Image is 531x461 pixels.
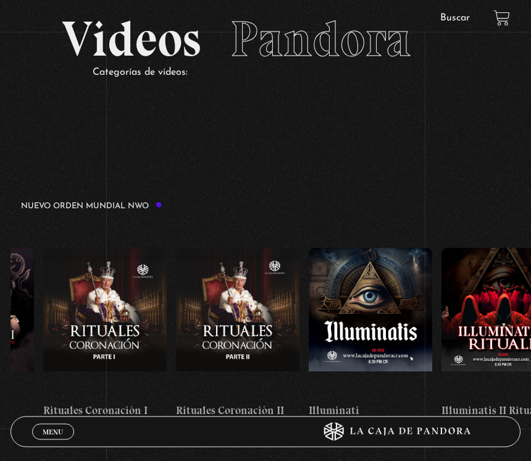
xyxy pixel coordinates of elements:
[62,15,470,64] h2: Videos
[93,64,470,82] p: Categorías de videos:
[309,403,432,420] h4: Illuminati
[309,223,432,444] a: Illuminati
[43,403,167,420] h4: Rituales Coronación I
[440,13,470,23] a: Buscar
[176,223,299,444] a: Rituales Coronación II
[43,223,167,444] a: Rituales Coronación I
[21,202,162,211] h3: Nuevo Orden Mundial NWO
[230,10,411,69] span: Pandora
[38,438,67,447] span: Cerrar
[493,10,510,27] a: View your shopping cart
[43,428,63,436] span: Menu
[176,403,299,420] h4: Rituales Coronación II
